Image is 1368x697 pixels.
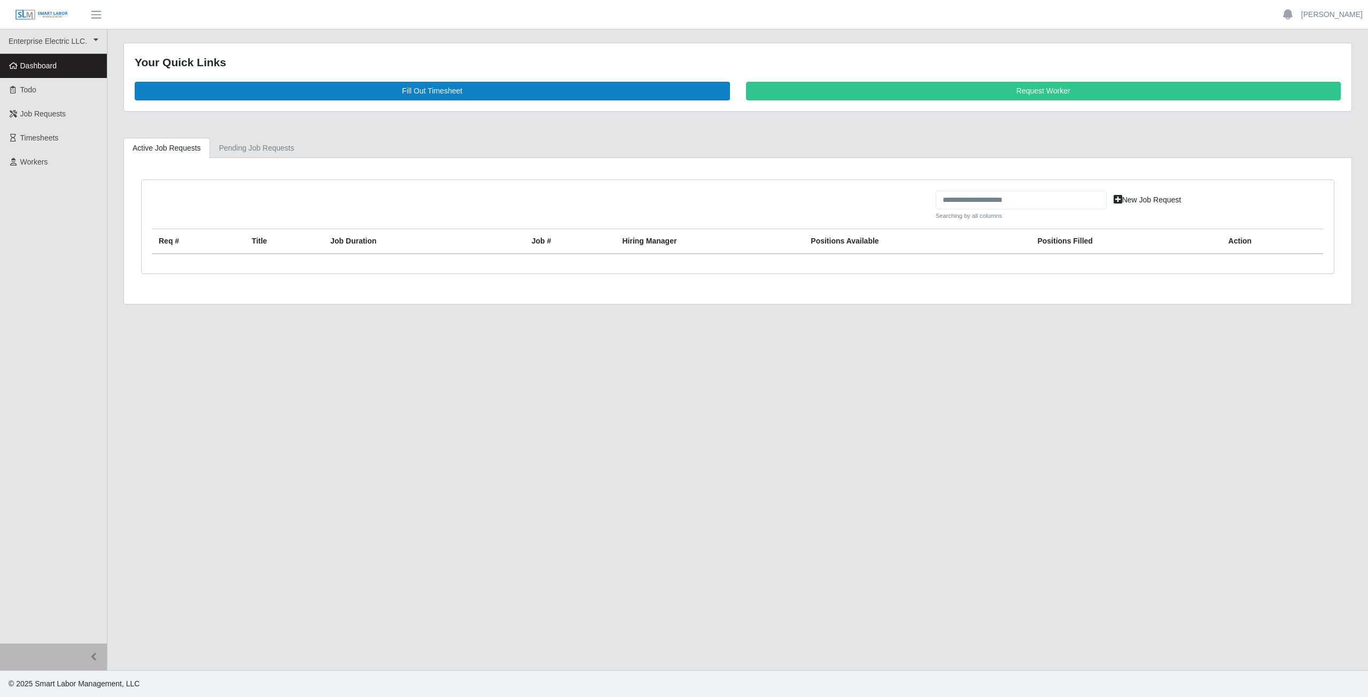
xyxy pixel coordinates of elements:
[135,54,1341,71] div: Your Quick Links
[616,229,804,254] th: Hiring Manager
[9,679,139,688] span: © 2025 Smart Labor Management, LLC
[1107,191,1188,209] a: New Job Request
[123,138,210,159] a: Active Job Requests
[324,229,489,254] th: Job Duration
[1222,229,1323,254] th: Action
[525,229,616,254] th: Job #
[20,85,36,94] span: Todo
[20,134,59,142] span: Timesheets
[746,82,1341,100] a: Request Worker
[152,229,245,254] th: Req #
[1031,229,1222,254] th: Positions Filled
[210,138,304,159] a: Pending Job Requests
[1301,9,1363,20] a: [PERSON_NAME]
[135,82,730,100] a: Fill Out Timesheet
[20,109,66,118] span: Job Requests
[20,158,48,166] span: Workers
[15,9,68,21] img: SLM Logo
[804,229,1031,254] th: Positions Available
[936,212,1107,221] small: Searching by all columns
[245,229,324,254] th: Title
[20,61,57,70] span: Dashboard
